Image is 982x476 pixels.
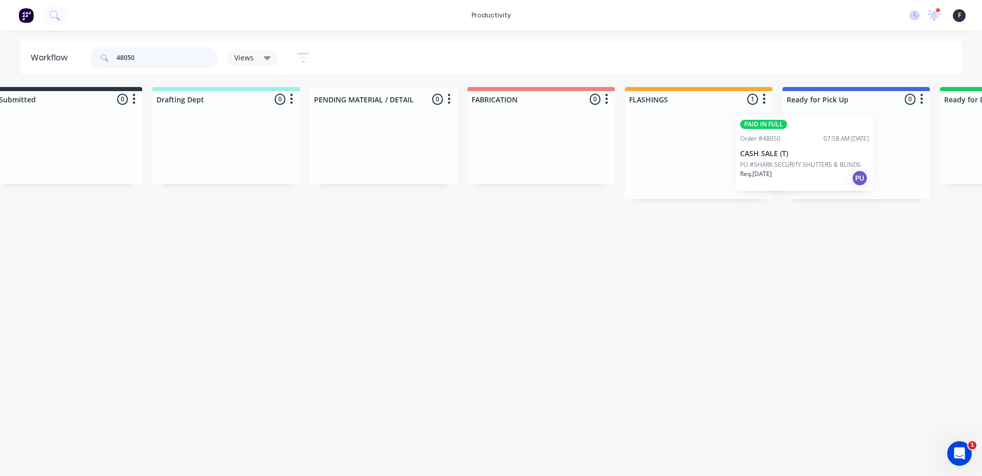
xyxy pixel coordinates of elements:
span: Views [234,52,254,63]
input: Search for orders... [117,48,218,68]
div: Workflow [31,52,73,64]
iframe: Intercom live chat [947,441,972,466]
span: F [958,11,961,20]
img: Factory [18,8,34,23]
div: productivity [466,8,516,23]
span: 1 [968,441,976,449]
